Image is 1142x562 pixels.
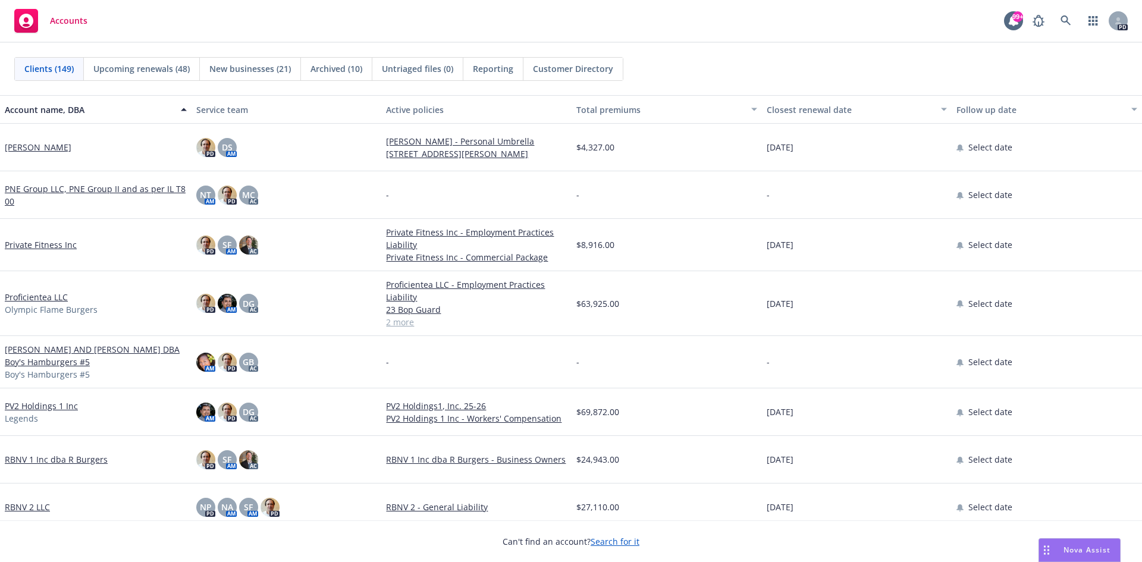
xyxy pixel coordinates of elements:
[196,294,215,313] img: photo
[1054,9,1078,33] a: Search
[503,535,639,548] span: Can't find an account?
[1081,9,1105,33] a: Switch app
[968,189,1012,201] span: Select date
[10,4,92,37] a: Accounts
[196,403,215,422] img: photo
[968,453,1012,466] span: Select date
[386,189,389,201] span: -
[381,95,572,124] button: Active policies
[222,453,231,466] span: SF
[5,412,38,425] span: Legends
[576,238,614,251] span: $8,916.00
[386,226,567,251] a: Private Fitness Inc - Employment Practices Liability
[576,297,619,310] span: $63,925.00
[767,141,793,153] span: [DATE]
[591,536,639,547] a: Search for it
[968,141,1012,153] span: Select date
[5,291,68,303] a: Proficientea LLC
[243,297,255,310] span: DG
[386,147,567,160] a: [STREET_ADDRESS][PERSON_NAME]
[5,453,108,466] a: RBNV 1 Inc dba R Burgers
[386,316,567,328] a: 2 more
[767,297,793,310] span: [DATE]
[767,103,934,116] div: Closest renewal date
[767,189,770,201] span: -
[239,450,258,469] img: photo
[762,95,952,124] button: Closest renewal date
[576,356,579,368] span: -
[386,412,567,425] a: PV2 Holdings 1 Inc - Workers' Compensation
[5,238,77,251] a: Private Fitness Inc
[261,498,280,517] img: photo
[576,189,579,201] span: -
[386,501,567,513] a: RBNV 2 - General Liability
[218,403,237,422] img: photo
[473,62,513,75] span: Reporting
[1039,539,1054,561] div: Drag to move
[968,406,1012,418] span: Select date
[50,16,87,26] span: Accounts
[533,62,613,75] span: Customer Directory
[767,406,793,418] span: [DATE]
[1012,11,1023,22] div: 99+
[572,95,762,124] button: Total premiums
[386,135,567,147] a: [PERSON_NAME] - Personal Umbrella
[386,278,567,303] a: Proficientea LLC - Employment Practices Liability
[242,189,255,201] span: MC
[5,183,187,208] a: PNE Group LLC, PNE Group II and as per IL T8 00
[576,103,744,116] div: Total premiums
[386,251,567,263] a: Private Fitness Inc - Commercial Package
[24,62,74,75] span: Clients (149)
[218,186,237,205] img: photo
[5,141,71,153] a: [PERSON_NAME]
[196,103,377,116] div: Service team
[386,303,567,316] a: 23 Bop Guard
[386,453,567,466] a: RBNV 1 Inc dba R Burgers - Business Owners
[196,353,215,372] img: photo
[5,103,174,116] div: Account name, DBA
[576,141,614,153] span: $4,327.00
[767,356,770,368] span: -
[767,453,793,466] span: [DATE]
[243,356,254,368] span: GB
[1039,538,1121,562] button: Nova Assist
[968,356,1012,368] span: Select date
[93,62,190,75] span: Upcoming renewals (48)
[968,297,1012,310] span: Select date
[5,400,78,412] a: PV2 Holdings 1 Inc
[5,368,90,381] span: Boy's Hamburgers #5
[767,501,793,513] span: [DATE]
[310,62,362,75] span: Archived (10)
[192,95,382,124] button: Service team
[196,450,215,469] img: photo
[221,501,233,513] span: NA
[239,236,258,255] img: photo
[386,356,389,368] span: -
[382,62,453,75] span: Untriaged files (0)
[200,501,212,513] span: NP
[767,238,793,251] span: [DATE]
[196,236,215,255] img: photo
[576,453,619,466] span: $24,943.00
[209,62,291,75] span: New businesses (21)
[200,189,211,201] span: NT
[576,501,619,513] span: $27,110.00
[5,343,187,368] a: [PERSON_NAME] AND [PERSON_NAME] DBA Boy's Hamburgers #5
[5,501,50,513] a: RBNV 2 LLC
[1063,545,1110,555] span: Nova Assist
[5,303,98,316] span: Olympic Flame Burgers
[222,141,233,153] span: DS
[968,501,1012,513] span: Select date
[952,95,1142,124] button: Follow up date
[222,238,231,251] span: SF
[244,501,253,513] span: SF
[576,406,619,418] span: $69,872.00
[386,400,567,412] a: PV2 Holdings1, Inc. 25-26
[218,294,237,313] img: photo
